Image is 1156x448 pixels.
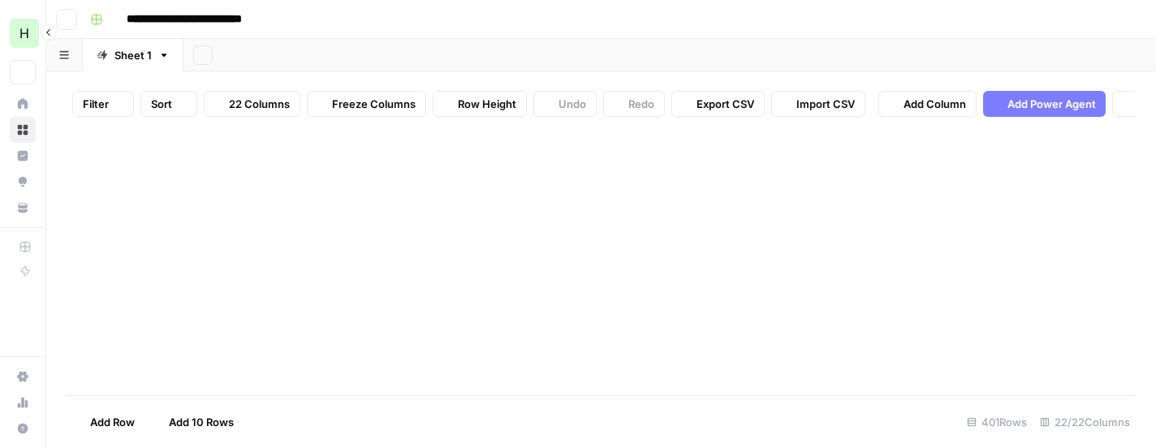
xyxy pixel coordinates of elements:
span: Export CSV [697,96,754,112]
div: 22/22 Columns [1033,409,1137,435]
span: Add Power Agent [1007,96,1096,112]
a: Insights [10,143,36,169]
span: Filter [83,96,109,112]
div: 401 Rows [960,409,1033,435]
span: Row Height [458,96,516,112]
a: Sheet 1 [83,39,183,71]
span: Redo [628,96,654,112]
button: 22 Columns [204,91,300,117]
span: Freeze Columns [332,96,416,112]
span: Add Row [90,414,135,430]
button: Redo [603,91,665,117]
button: Help + Support [10,416,36,442]
button: Sort [140,91,197,117]
button: Filter [72,91,134,117]
a: Settings [10,364,36,390]
span: 22 Columns [229,96,290,112]
span: Import CSV [796,96,855,112]
button: Row Height [433,91,527,117]
a: Browse [10,117,36,143]
a: Usage [10,390,36,416]
button: Add Power Agent [983,91,1106,117]
span: H [19,24,29,43]
span: Sort [151,96,172,112]
span: Undo [559,96,586,112]
div: Sheet 1 [114,47,152,63]
a: Your Data [10,195,36,221]
button: Export CSV [671,91,765,117]
button: Freeze Columns [307,91,426,117]
button: Undo [533,91,597,117]
button: Add Column [878,91,977,117]
a: Opportunities [10,169,36,195]
button: Import CSV [771,91,865,117]
a: Home [10,91,36,117]
span: Add Column [904,96,966,112]
button: Workspace: Hasbrook [10,13,36,54]
button: Add Row [66,409,144,435]
button: Add 10 Rows [144,409,244,435]
span: Add 10 Rows [169,414,234,430]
